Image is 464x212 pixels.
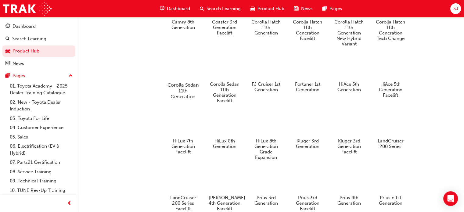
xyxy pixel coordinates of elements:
span: Search Learning [207,5,241,12]
h5: Corolla Hatch 11th Generation [250,19,282,36]
span: Dashboard [167,5,190,12]
span: news-icon [294,5,299,13]
h5: LandCruiser 200 Series [375,138,407,149]
a: HiLux 7th Generation Facelift [165,111,201,157]
span: car-icon [5,49,10,54]
a: HiLux 8th Generation [206,111,243,152]
a: Prius 3rd Generation [248,167,284,208]
span: Product Hub [257,5,284,12]
div: News [13,60,24,67]
a: Kluger 3rd Generation Facelift [331,111,367,157]
a: Product Hub [2,45,75,57]
h5: HiLux 8th Generation [209,138,241,149]
h5: LandCruiser 200 Series Facelift [167,195,199,211]
a: pages-iconPages [318,2,347,15]
a: 06. Electrification (EV & Hybrid) [7,142,75,158]
span: news-icon [5,61,10,66]
a: Fortuner 1st Generation [289,54,326,95]
a: Corolla Sedan 11th Generation [165,54,201,100]
a: LandCruiser 200 Series [372,111,409,152]
a: HiAce 5th Generation Facelift [372,54,409,100]
span: up-icon [69,72,73,80]
button: DashboardSearch LearningProduct HubNews [2,20,75,70]
span: SJ [453,5,458,12]
h5: HiLux 7th Generation Facelift [167,138,199,155]
span: prev-icon [67,200,72,207]
span: guage-icon [5,24,10,29]
h5: HiLux 8th Generation Grade Expansion [250,138,282,160]
a: 07. Parts21 Certification [7,158,75,167]
span: car-icon [250,5,255,13]
span: News [301,5,313,12]
a: News [2,58,75,69]
h5: Kluger 3rd Generation Facelift [333,138,365,155]
button: SJ [450,3,461,14]
a: search-iconSearch Learning [195,2,246,15]
h5: Prius 3rd Generation [250,195,282,206]
h5: [PERSON_NAME] 4th Generation Facelift [209,195,241,211]
div: Open Intercom Messenger [443,191,458,206]
a: Prius 4th Generation [331,167,367,208]
a: HiAce 5th Generation [331,54,367,95]
h5: Prius 3rd Generation Facelift [292,195,324,211]
h5: HiAce 5th Generation Facelift [375,81,407,98]
a: 02. New - Toyota Dealer Induction [7,98,75,114]
span: guage-icon [160,5,164,13]
a: 03. Toyota For Life [7,114,75,123]
a: 05. Sales [7,132,75,142]
a: 04. Customer Experience [7,123,75,132]
h5: Corolla Sedan 11th Generation Facelift [209,81,241,103]
div: Pages [13,72,25,79]
span: pages-icon [322,5,327,13]
a: Prius c 1st Generation [372,167,409,208]
h5: Corolla Hatch 11th Generation New Hybrid Variant [333,19,365,47]
a: HiLux 8th Generation Grade Expansion [248,111,284,163]
a: 09. Technical Training [7,176,75,186]
h5: Kluger 3rd Generation [292,138,324,149]
h5: FJ Cruiser 1st Generation [250,81,282,92]
a: FJ Cruiser 1st Generation [248,54,284,95]
a: guage-iconDashboard [155,2,195,15]
h5: Coaster 3rd Generation Facelift [209,19,241,36]
a: Dashboard [2,21,75,32]
h5: Corolla Hatch 11th Generation Tech Change [375,19,407,41]
img: Trak [3,2,52,16]
span: search-icon [5,36,10,42]
a: 01. Toyota Academy - 2025 Dealer Training Catalogue [7,81,75,98]
div: Search Learning [12,35,46,42]
span: search-icon [200,5,204,13]
a: Kluger 3rd Generation [289,111,326,152]
button: Pages [2,70,75,81]
h5: HiAce 5th Generation [333,81,365,92]
a: Corolla Sedan 11th Generation Facelift [206,54,243,106]
a: car-iconProduct Hub [246,2,289,15]
span: Pages [329,5,342,12]
h5: Prius 4th Generation [333,195,365,206]
h5: Camry 8th Generation [167,19,199,30]
a: news-iconNews [289,2,318,15]
h5: Corolla Hatch 11th Generation Facelift [292,19,324,41]
a: 08. Service Training [7,167,75,177]
h5: Prius c 1st Generation [375,195,407,206]
div: Dashboard [13,23,36,30]
a: 10. TUNE Rev-Up Training [7,186,75,195]
h5: Fortuner 1st Generation [292,81,324,92]
a: Search Learning [2,33,75,45]
h5: Corolla Sedan 11th Generation [166,82,200,99]
span: pages-icon [5,73,10,79]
